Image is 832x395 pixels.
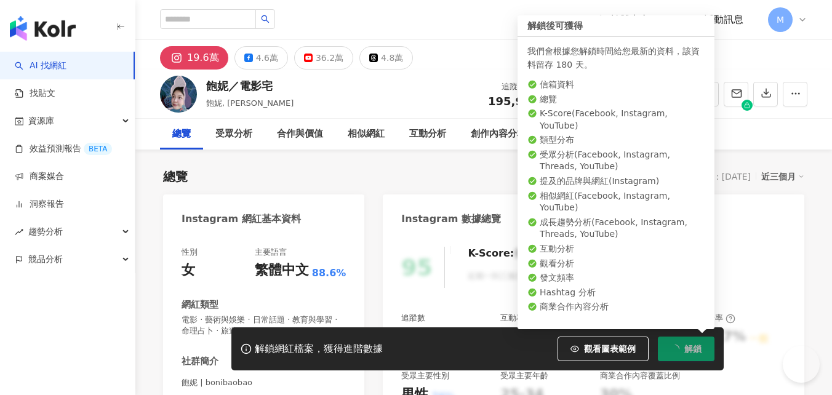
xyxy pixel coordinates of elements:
[28,245,63,273] span: 競品分析
[15,198,64,210] a: 洞察報告
[215,127,252,142] div: 受眾分析
[527,243,705,255] li: 互動分析
[206,78,294,94] div: 飽妮／電影宅
[409,127,446,142] div: 互動分析
[518,15,714,37] div: 解鎖後可獲得
[160,46,228,70] button: 19.6萬
[527,44,705,71] div: 我們會根據您解鎖時間給您最新的資料，該資料留存 180 天。
[527,217,705,241] li: 成長趨勢分析 ( Facebook, Instagram, Threads, YouTube )
[527,108,705,132] li: K-Score ( Facebook, Instagram, YouTube )
[277,127,323,142] div: 合作與價值
[471,127,526,142] div: 創作內容分析
[312,266,346,280] span: 88.6%
[15,143,112,155] a: 效益預測報告BETA
[182,212,301,226] div: Instagram 網紅基本資料
[610,13,650,26] span: 繁體中文
[359,46,413,70] button: 4.8萬
[500,370,548,381] div: 受眾主要年齡
[527,94,705,106] li: 總覽
[401,313,425,324] div: 追蹤數
[381,49,403,66] div: 4.8萬
[255,261,309,280] div: 繁體中文
[584,344,636,354] span: 觀看圖表範例
[527,134,705,146] li: 類型分布
[669,343,681,354] span: loading
[187,49,219,66] div: 19.6萬
[527,287,705,299] li: Hashtag 分析
[28,107,54,135] span: 資源庫
[401,370,449,381] div: 受眾主要性別
[699,313,735,324] div: 漲粉率
[10,16,76,41] img: logo
[182,261,195,280] div: 女
[15,228,23,236] span: rise
[527,301,705,313] li: 商業合作內容分析
[28,218,63,245] span: 趨勢分析
[468,247,546,260] div: K-Score :
[294,46,353,70] button: 36.2萬
[527,79,705,91] li: 信箱資料
[316,49,343,66] div: 36.2萬
[761,169,804,185] div: 近三個月
[163,168,188,185] div: 總覽
[500,313,537,324] div: 互動率
[261,15,270,23] span: search
[684,344,702,354] span: 解鎖
[255,247,287,258] div: 主要語言
[182,298,218,311] div: 網紅類型
[15,87,55,100] a: 找貼文
[182,247,198,258] div: 性別
[206,98,294,108] span: 飽妮, [PERSON_NAME]
[160,76,197,113] img: KOL Avatar
[558,337,649,361] button: 觀看圖表範例
[488,95,538,108] span: 195,900
[704,14,743,25] span: 活動訊息
[658,337,714,361] button: 解鎖
[348,127,385,142] div: 相似網紅
[401,212,501,226] div: Instagram 數據總覽
[527,258,705,270] li: 觀看分析
[600,370,680,381] div: 商業合作內容覆蓋比例
[527,272,705,284] li: 發文頻率
[527,149,705,173] li: 受眾分析 ( Facebook, Instagram, Threads, YouTube )
[488,81,538,93] div: 追蹤數
[15,170,64,183] a: 商案媒合
[182,314,346,337] span: 電影 · 藝術與娛樂 · 日常話題 · 教育與學習 · 命理占卜 · 旅遊
[256,49,278,66] div: 4.6萬
[15,60,66,72] a: searchAI 找網紅
[172,127,191,142] div: 總覽
[527,175,705,188] li: 提及的品牌與網紅 ( Instagram )
[255,343,383,356] div: 解鎖網紅檔案，獲得進階數據
[777,13,784,26] span: M
[234,46,288,70] button: 4.6萬
[527,190,705,214] li: 相似網紅 ( Facebook, Instagram, YouTube )
[182,377,346,388] span: 飽妮 | bonibaobao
